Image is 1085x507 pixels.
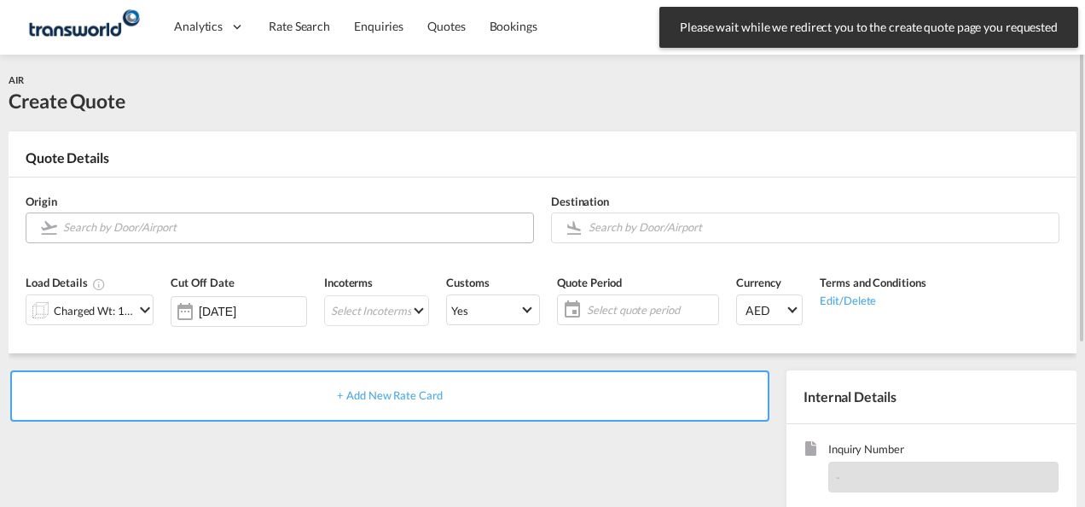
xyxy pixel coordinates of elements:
div: Internal Details [786,370,1076,423]
span: Analytics [174,18,223,35]
input: Search by Door/Airport [589,213,1050,242]
span: Origin [26,195,56,208]
span: Select quote period [587,302,714,318]
span: Please wait while we redirect you to the create quote page you requested [675,19,1063,36]
input: Search by Door/Airport [63,213,525,242]
span: Inquiry Number [828,441,1059,461]
div: + Add New Rate Card [10,370,769,422]
span: + Add New Rate Card [337,388,442,402]
md-icon: Chargeable Weight [92,277,106,291]
md-select: Select Customs: Yes [446,294,540,325]
span: Cut Off Date [171,276,235,289]
span: Quotes [427,19,465,33]
span: Quote Period [557,276,622,289]
div: Create Quote [9,87,125,114]
span: - [836,470,840,484]
input: Select [199,305,306,318]
div: Charged Wt: 1.00 KG [54,299,134,323]
span: Bookings [490,19,537,33]
div: Charged Wt: 1.00 KGicon-chevron-down [26,294,154,325]
span: Incoterms [324,276,373,289]
span: Terms and Conditions [820,276,925,289]
img: f753ae806dec11f0841701cdfdf085c0.png [26,8,141,46]
md-icon: icon-chevron-down [135,300,155,320]
div: Edit/Delete [820,291,925,308]
md-select: Select Incoterms [324,295,429,326]
span: Currency [736,276,780,289]
div: Quote Details [9,149,1076,176]
span: Load Details [26,276,106,289]
span: Destination [551,195,609,208]
span: Select quote period [583,298,718,322]
md-icon: icon-calendar [558,300,578,320]
md-select: Select Currency: د.إ AEDUnited Arab Emirates Dirham [736,294,803,325]
span: AED [746,302,785,319]
div: Yes [451,304,468,318]
span: Rate Search [269,19,330,33]
span: AIR [9,74,24,85]
span: Customs [446,276,489,289]
span: Enquiries [354,19,403,33]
